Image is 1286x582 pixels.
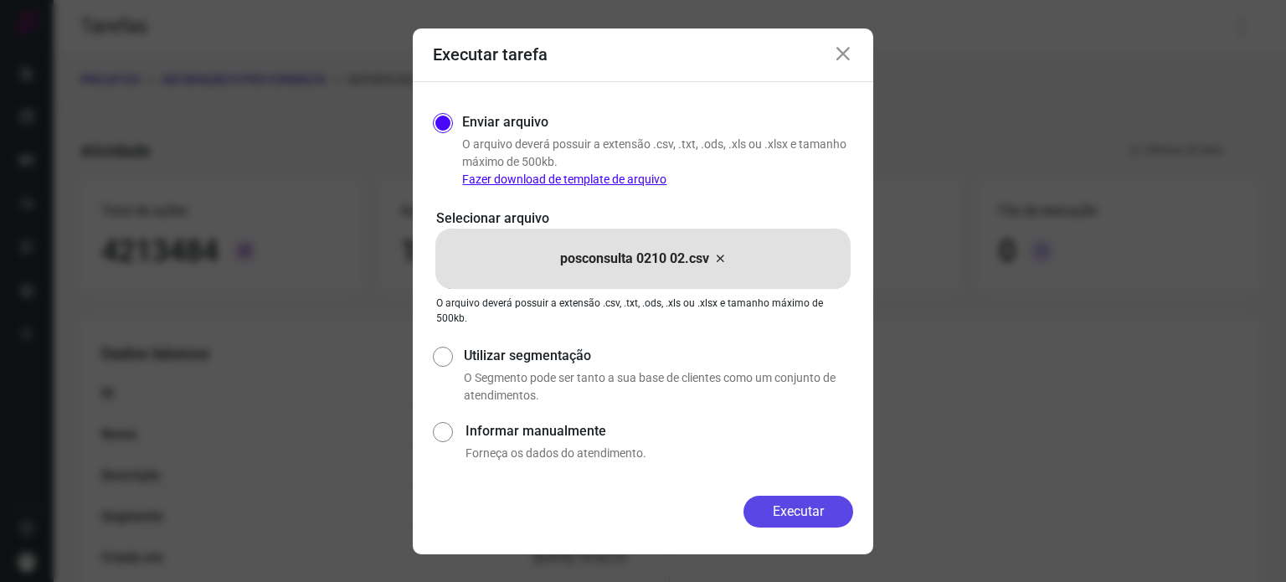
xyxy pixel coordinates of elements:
a: Fazer download de template de arquivo [462,173,666,186]
label: Informar manualmente [466,421,853,441]
p: O Segmento pode ser tanto a sua base de clientes como um conjunto de atendimentos. [464,369,853,404]
label: Enviar arquivo [462,112,548,132]
p: Selecionar arquivo [436,209,850,229]
p: Forneça os dados do atendimento. [466,445,853,462]
p: O arquivo deverá possuir a extensão .csv, .txt, .ods, .xls ou .xlsx e tamanho máximo de 500kb. [462,136,853,188]
button: Executar [743,496,853,528]
label: Utilizar segmentação [464,346,853,366]
h3: Executar tarefa [433,44,548,64]
p: O arquivo deverá possuir a extensão .csv, .txt, .ods, .xls ou .xlsx e tamanho máximo de 500kb. [436,296,850,326]
p: posconsulta 0210 02.csv [560,249,709,269]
